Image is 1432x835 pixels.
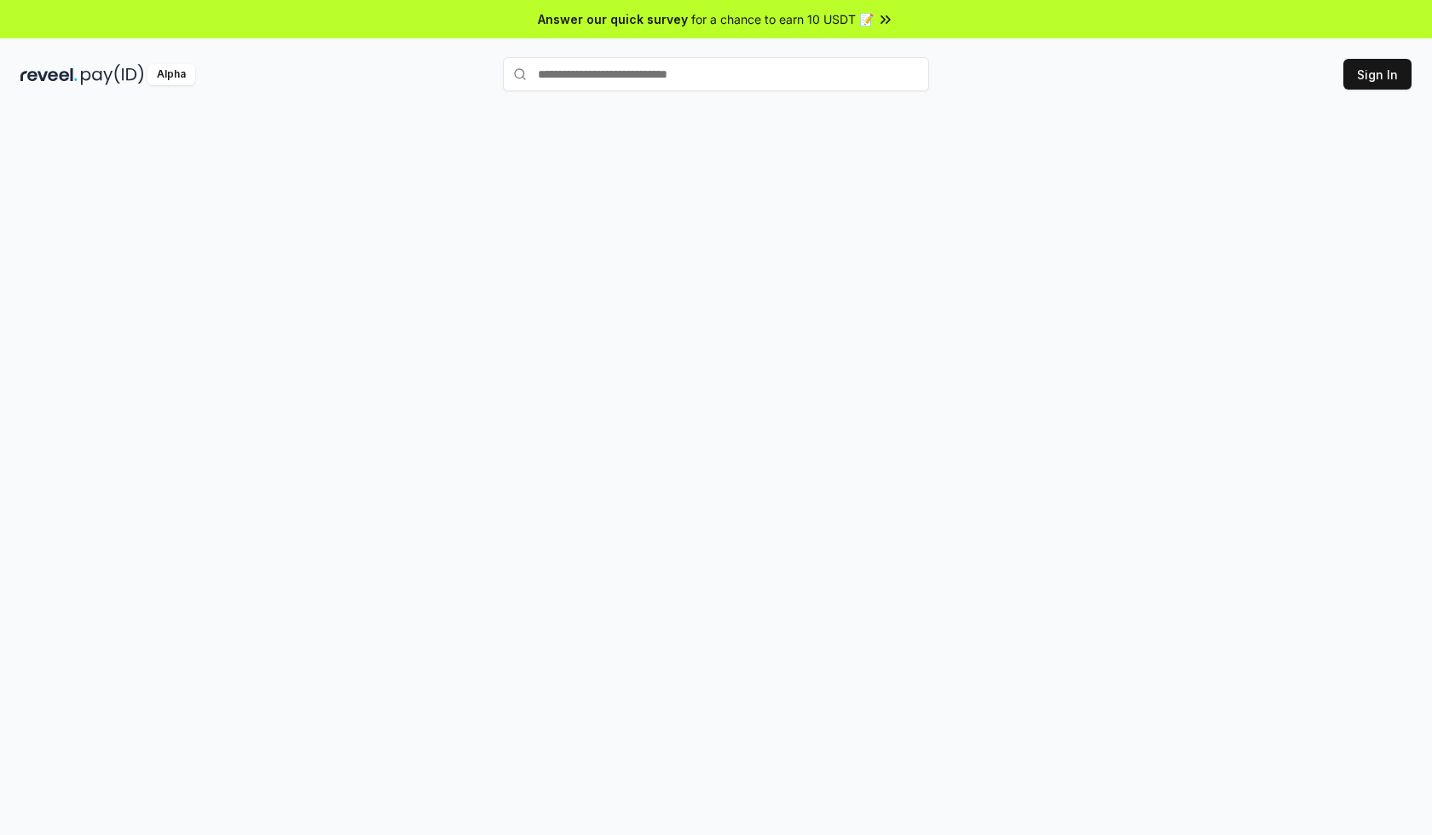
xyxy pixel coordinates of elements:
[81,64,144,85] img: pay_id
[20,64,78,85] img: reveel_dark
[538,10,688,28] span: Answer our quick survey
[147,64,195,85] div: Alpha
[1343,59,1412,90] button: Sign In
[691,10,874,28] span: for a chance to earn 10 USDT 📝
